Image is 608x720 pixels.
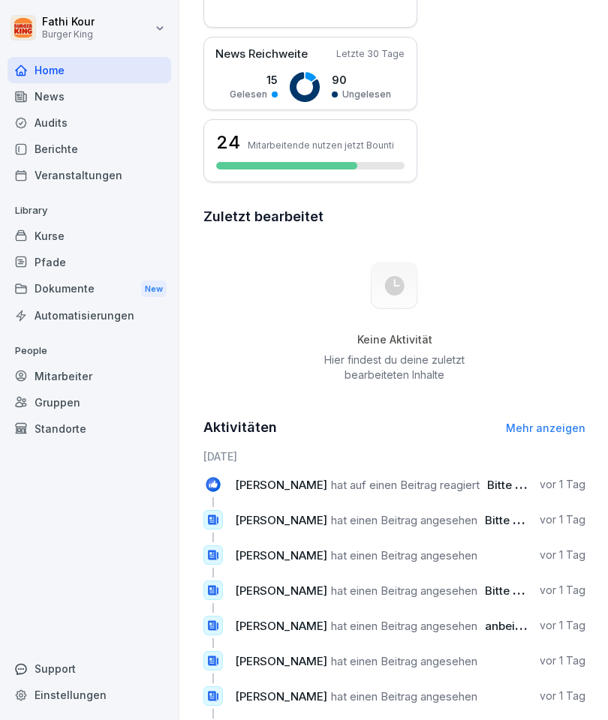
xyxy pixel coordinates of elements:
h2: Aktivitäten [203,417,277,438]
p: Gelesen [230,88,267,101]
a: Mehr anzeigen [506,421,585,434]
p: Burger King [42,29,95,40]
p: Library [8,199,171,223]
a: Standorte [8,415,171,442]
a: Veranstaltungen [8,162,171,188]
span: hat einen Beitrag angesehen [331,583,477,598]
h2: Zuletzt bearbeitet [203,206,585,227]
p: vor 1 Tag [540,477,585,492]
a: Audits [8,109,171,136]
a: DokumenteNew [8,275,171,303]
span: hat einen Beitrag angesehen [331,654,477,668]
p: vor 1 Tag [540,653,585,668]
a: Home [8,57,171,83]
p: vor 1 Tag [540,618,585,633]
p: vor 1 Tag [540,512,585,527]
p: Hier findest du deine zuletzt bearbeiteten Inhalte [319,352,471,382]
a: Pfade [8,249,171,275]
p: 90 [332,72,391,88]
span: [PERSON_NAME] [235,689,327,703]
span: [PERSON_NAME] [235,548,327,562]
div: Dokumente [8,275,171,303]
span: [PERSON_NAME] [235,513,327,527]
p: vor 1 Tag [540,688,585,703]
p: News Reichweite [215,46,308,63]
a: News [8,83,171,109]
a: Gruppen [8,389,171,415]
span: hat einen Beitrag angesehen [331,548,477,562]
span: [PERSON_NAME] [235,583,327,598]
p: Fathi Kour [42,16,95,28]
span: hat einen Beitrag angesehen [331,513,477,527]
a: Mitarbeiter [8,363,171,389]
p: 15 [230,72,278,88]
a: Kurse [8,223,171,249]
span: [PERSON_NAME] [235,619,327,633]
p: Ungelesen [342,88,391,101]
span: hat einen Beitrag angesehen [331,689,477,703]
a: Berichte [8,136,171,162]
a: Einstellungen [8,682,171,708]
a: Automatisierungen [8,302,171,328]
p: Letzte 30 Tage [336,47,405,61]
p: Mitarbeitende nutzen jetzt Bounti [248,139,394,151]
span: [PERSON_NAME] [235,654,327,668]
span: [PERSON_NAME] [235,478,327,492]
div: New [141,280,167,298]
h6: [DATE] [203,448,585,464]
span: hat einen Beitrag angesehen [331,619,477,633]
p: vor 1 Tag [540,583,585,598]
h3: 24 [216,130,240,155]
p: vor 1 Tag [540,547,585,562]
h5: Keine Aktivität [319,333,471,346]
p: People [8,339,171,363]
div: Support [8,655,171,682]
span: hat auf einen Beitrag reagiert [331,478,480,492]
